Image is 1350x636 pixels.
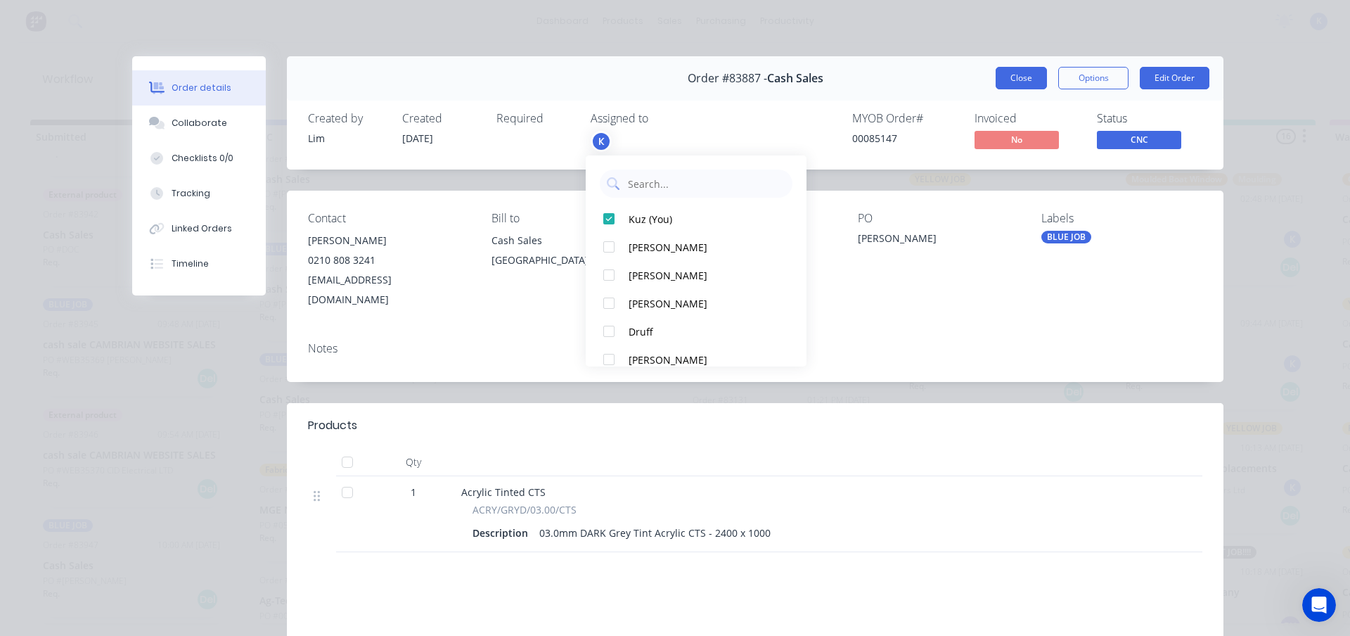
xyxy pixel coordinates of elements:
[975,112,1080,125] div: Invoiced
[461,485,546,499] span: Acrylic Tinted CTS
[629,240,777,255] div: [PERSON_NAME]
[1041,231,1091,243] div: BLUE JOB
[629,296,777,311] div: [PERSON_NAME]
[402,112,480,125] div: Created
[629,324,777,339] div: Druff
[1140,67,1209,89] button: Edit Order
[852,112,958,125] div: MYOB Order #
[172,82,231,94] div: Order details
[491,231,652,250] div: Cash Sales
[491,250,652,270] div: [GEOGRAPHIC_DATA],
[308,231,469,250] div: [PERSON_NAME]
[1058,67,1129,89] button: Options
[132,211,266,246] button: Linked Orders
[688,72,767,85] span: Order #83887 -
[132,106,266,141] button: Collaborate
[172,117,227,129] div: Collaborate
[858,212,1019,225] div: PO
[586,289,806,317] button: [PERSON_NAME]
[496,112,574,125] div: Required
[629,212,777,227] div: Kuz (You)
[852,131,958,146] div: 00085147
[586,233,806,261] button: [PERSON_NAME]
[308,231,469,310] div: [PERSON_NAME]0210 808 3241[EMAIL_ADDRESS][DOMAIN_NAME]
[371,448,456,476] div: Qty
[996,67,1047,89] button: Close
[629,352,777,367] div: [PERSON_NAME]
[172,152,233,165] div: Checklists 0/0
[402,132,433,145] span: [DATE]
[626,170,785,198] input: Search...
[491,212,652,225] div: Bill to
[172,222,232,235] div: Linked Orders
[586,205,806,233] button: Kuz (You)
[132,141,266,176] button: Checklists 0/0
[767,72,823,85] span: Cash Sales
[411,485,416,500] span: 1
[858,231,1019,250] div: [PERSON_NAME]
[1097,131,1181,148] span: CNC
[132,176,266,211] button: Tracking
[586,261,806,289] button: [PERSON_NAME]
[534,523,776,543] div: 03.0mm DARK Grey Tint Acrylic CTS - 2400 x 1000
[308,342,1202,355] div: Notes
[472,502,577,517] span: ACRY/GRYD/03.00/CTS
[308,250,469,270] div: 0210 808 3241
[172,257,209,270] div: Timeline
[308,131,385,146] div: Lim
[1097,131,1181,152] button: CNC
[308,212,469,225] div: Contact
[472,523,534,543] div: Description
[491,231,652,276] div: Cash Sales[GEOGRAPHIC_DATA],
[308,417,357,434] div: Products
[308,112,385,125] div: Created by
[1302,588,1336,622] iframe: Intercom live chat
[132,246,266,281] button: Timeline
[975,131,1059,148] span: No
[629,268,777,283] div: [PERSON_NAME]
[172,187,210,200] div: Tracking
[1041,212,1202,225] div: Labels
[586,345,806,374] button: [PERSON_NAME]
[591,131,612,152] button: K
[586,317,806,345] button: Druff
[1097,112,1202,125] div: Status
[591,112,731,125] div: Assigned to
[132,70,266,106] button: Order details
[308,270,469,310] div: [EMAIL_ADDRESS][DOMAIN_NAME]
